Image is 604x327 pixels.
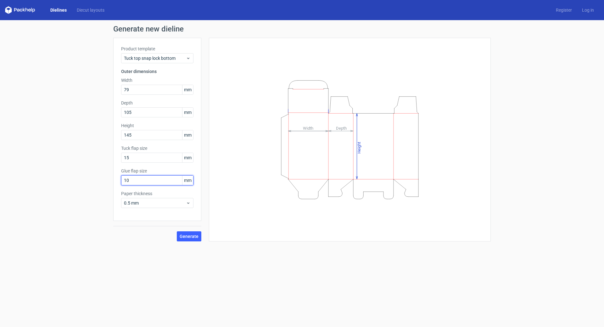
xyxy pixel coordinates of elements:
span: Tuck top snap lock bottom [124,55,186,61]
a: Log in [577,7,599,13]
a: Dielines [45,7,72,13]
a: Diecut layouts [72,7,109,13]
label: Paper thickness [121,190,193,197]
tspan: Depth [336,126,347,130]
tspan: Width [303,126,313,130]
label: Width [121,77,193,83]
span: Generate [180,234,199,239]
a: Register [551,7,577,13]
label: Depth [121,100,193,106]
label: Product template [121,46,193,52]
span: mm [182,108,193,117]
button: Generate [177,231,201,241]
label: Height [121,122,193,129]
span: mm [182,130,193,140]
span: mm [182,153,193,162]
span: 0.5 mm [124,200,186,206]
span: mm [182,176,193,185]
label: Tuck flap size [121,145,193,151]
tspan: Height [357,142,361,153]
h3: Outer dimensions [121,68,193,75]
label: Glue flap size [121,168,193,174]
h1: Generate new dieline [113,25,491,33]
span: mm [182,85,193,94]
